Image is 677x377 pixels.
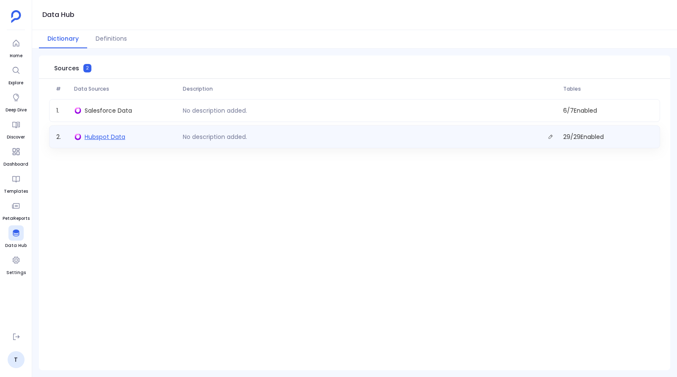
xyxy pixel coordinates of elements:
[560,131,656,143] span: 29 / 29 Enabled
[4,188,28,195] span: Templates
[71,86,179,92] span: Data Sources
[85,133,125,141] span: Hubspot Data
[11,10,21,23] img: petavue logo
[3,215,30,222] span: PetaReports
[7,117,25,141] a: Discover
[53,131,71,143] span: 2 .
[53,106,71,115] span: 1 .
[8,53,24,59] span: Home
[3,198,30,222] a: PetaReports
[560,86,656,92] span: Tables
[42,9,74,21] h1: Data Hub
[6,90,27,114] a: Deep Dive
[179,86,560,92] span: Description
[179,106,250,115] p: No description added.
[5,242,27,249] span: Data Hub
[3,161,28,168] span: Dashboard
[39,30,87,48] button: Dictionary
[560,106,656,115] span: 6 / 7 Enabled
[8,63,24,86] a: Explore
[4,171,28,195] a: Templates
[8,351,25,368] a: T
[85,106,132,115] span: Salesforce Data
[179,133,250,141] p: No description added.
[3,144,28,168] a: Dashboard
[87,30,135,48] button: Definitions
[52,86,71,92] span: #
[83,64,91,72] span: 2
[6,252,26,276] a: Settings
[5,225,27,249] a: Data Hub
[545,131,556,143] button: Edit description.
[54,64,79,72] span: Sources
[6,269,26,276] span: Settings
[8,80,24,86] span: Explore
[7,134,25,141] span: Discover
[8,36,24,59] a: Home
[6,107,27,114] span: Deep Dive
